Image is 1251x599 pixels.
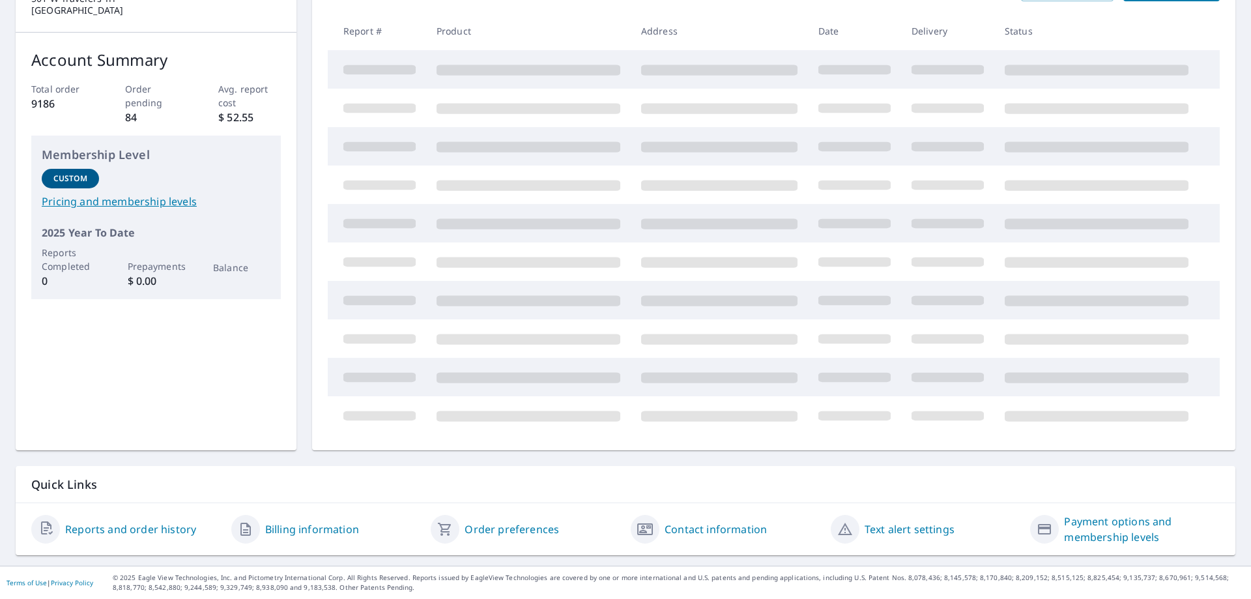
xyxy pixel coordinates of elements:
p: 84 [125,110,188,125]
a: Pricing and membership levels [42,194,270,209]
th: Delivery [901,12,994,50]
p: © 2025 Eagle View Technologies, Inc. and Pictometry International Corp. All Rights Reserved. Repo... [113,573,1244,592]
a: Reports and order history [65,521,196,537]
a: Order preferences [465,521,559,537]
a: Contact information [665,521,767,537]
p: 0 [42,273,99,289]
p: Prepayments [128,259,185,273]
th: Date [808,12,901,50]
p: Account Summary [31,48,281,72]
a: Privacy Policy [51,578,93,587]
th: Address [631,12,808,50]
p: Balance [213,261,270,274]
a: Terms of Use [7,578,47,587]
p: Avg. report cost [218,82,281,110]
p: $ 52.55 [218,110,281,125]
p: 2025 Year To Date [42,225,270,241]
p: | [7,579,93,587]
p: Reports Completed [42,246,99,273]
p: Order pending [125,82,188,110]
p: Total order [31,82,94,96]
th: Product [426,12,631,50]
p: $ 0.00 [128,273,185,289]
a: Payment options and membership levels [1064,514,1220,545]
p: Quick Links [31,476,1220,493]
a: Billing information [265,521,359,537]
p: 9186 [31,96,94,111]
p: Custom [53,173,87,184]
a: Text alert settings [865,521,955,537]
p: [GEOGRAPHIC_DATA] [31,5,239,16]
p: Membership Level [42,146,270,164]
th: Status [994,12,1199,50]
th: Report # [328,12,426,50]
